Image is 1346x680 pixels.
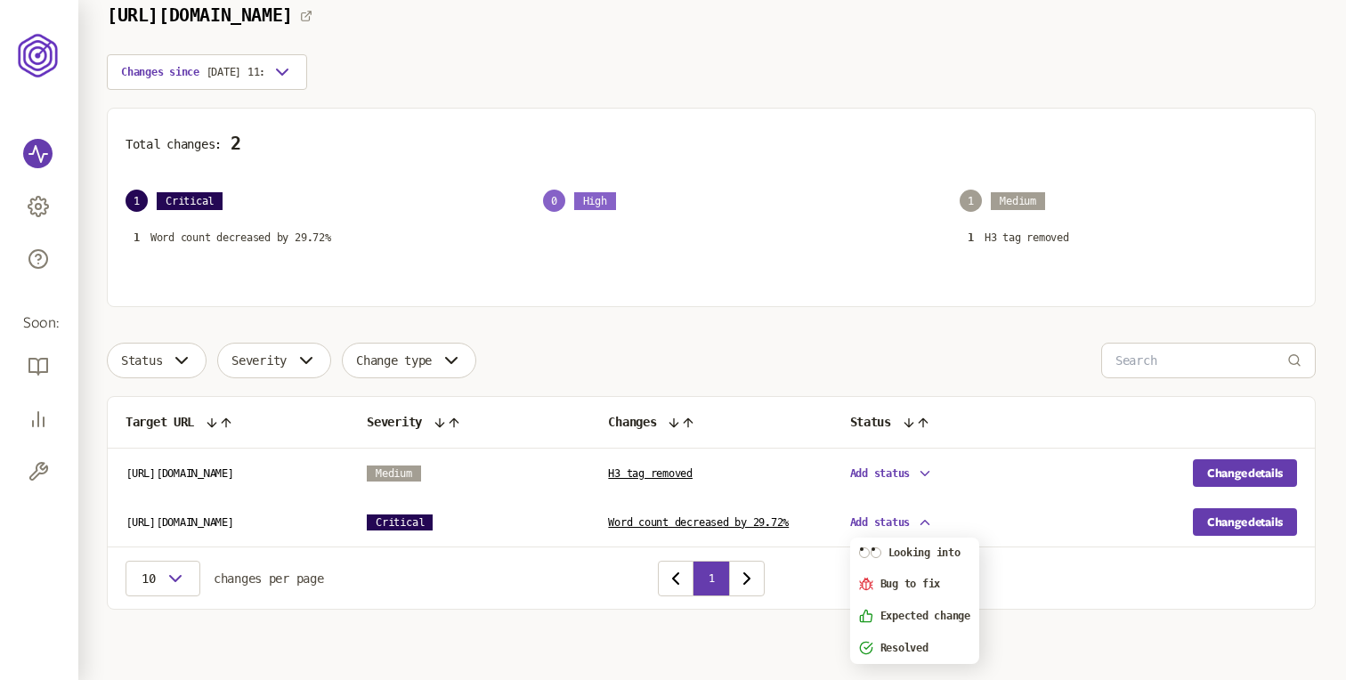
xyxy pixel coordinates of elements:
div: Add status [850,538,979,664]
span: Soon: [23,313,55,334]
span: Resolved [880,642,928,654]
span: Add status [850,516,911,529]
span: Expected change [880,610,970,622]
button: Add status [850,514,934,530]
span: Bug to fix [880,578,941,590]
span: Looking into [888,546,961,559]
